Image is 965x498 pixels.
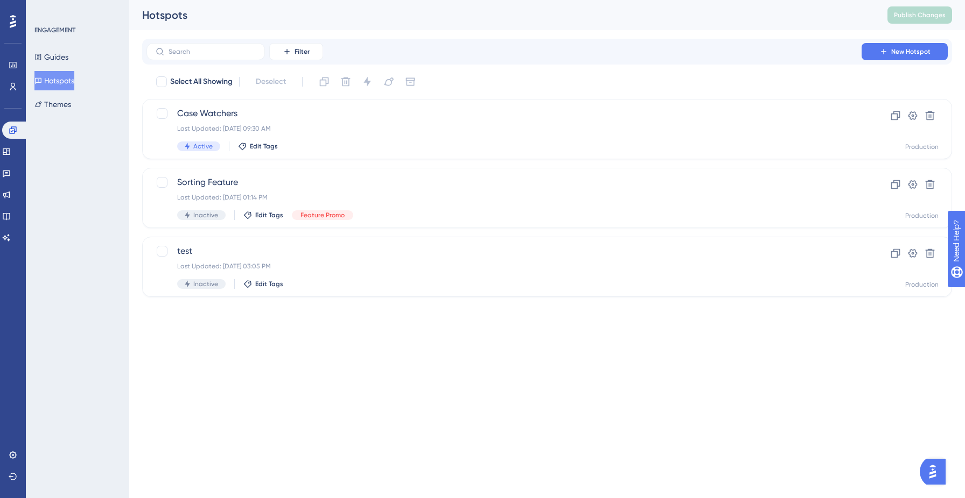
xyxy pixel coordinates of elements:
div: Production [905,143,939,151]
span: Inactive [193,280,218,288]
button: Edit Tags [243,211,283,219]
span: Sorting Feature [177,176,831,189]
span: Publish Changes [894,11,946,19]
span: New Hotspot [891,47,931,56]
div: ENGAGEMENT [34,26,75,34]
span: Filter [295,47,310,56]
button: Themes [34,95,71,114]
div: Last Updated: [DATE] 09:30 AM [177,124,831,133]
button: Edit Tags [238,142,278,151]
span: Select All Showing [170,75,233,88]
button: Deselect [246,72,296,91]
div: Production [905,211,939,220]
input: Search [169,48,256,55]
div: Last Updated: [DATE] 03:05 PM [177,262,831,271]
span: Edit Tags [255,211,283,219]
span: Need Help? [25,3,67,16]
button: Publish Changes [887,6,952,24]
button: New Hotspot [862,43,948,60]
span: Inactive [193,211,218,219]
span: Active [193,142,213,151]
button: Guides [34,47,68,67]
span: Edit Tags [250,142,278,151]
span: Edit Tags [255,280,283,288]
span: Deselect [256,75,286,88]
span: Feature Promo [300,211,345,219]
button: Filter [269,43,323,60]
div: Hotspots [142,8,861,23]
div: Last Updated: [DATE] 01:14 PM [177,193,831,202]
span: test [177,245,831,258]
button: Edit Tags [243,280,283,288]
iframe: UserGuiding AI Assistant Launcher [920,456,952,488]
button: Hotspots [34,71,74,90]
span: Case Watchers [177,107,831,120]
div: Production [905,280,939,289]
